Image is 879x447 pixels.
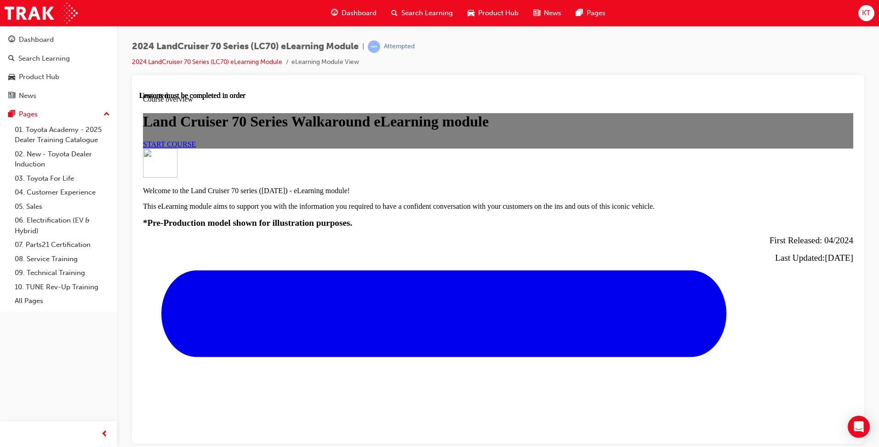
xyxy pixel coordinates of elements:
span: Product Hub [478,8,519,18]
a: 03. Toyota For Life [11,172,114,186]
img: Trak [5,3,78,23]
div: Open Intercom Messenger [848,416,870,438]
a: car-iconProduct Hub [460,4,526,23]
a: 04. Customer Experience [11,185,114,200]
a: News [4,87,114,104]
button: Pages [4,106,114,123]
div: Dashboard [19,34,54,45]
a: news-iconNews [526,4,569,23]
a: 08. Service Training [11,252,114,266]
span: car-icon [468,7,474,19]
div: Product Hub [19,72,59,82]
a: All Pages [11,294,114,308]
a: Product Hub [4,69,114,86]
div: Pages [19,109,38,120]
span: News [544,8,561,18]
span: news-icon [8,92,15,100]
span: | [362,41,364,52]
div: Search Learning [18,53,70,64]
a: START COURSE [4,49,57,57]
a: guage-iconDashboard [324,4,384,23]
strong: *Pre-Production model shown for illustration purposes. [4,126,213,136]
p: This eLearning module aims to support you with the information you required to have a confident c... [4,111,714,119]
span: car-icon [8,73,15,81]
a: 05. Sales [11,200,114,214]
span: guage-icon [8,36,15,44]
a: pages-iconPages [569,4,613,23]
a: Dashboard [4,31,114,48]
a: 07. Parts21 Certification [11,238,114,252]
span: pages-icon [576,7,583,19]
a: search-iconSearch Learning [384,4,460,23]
span: Search Learning [401,8,453,18]
span: prev-icon [101,429,108,440]
span: First Released: 04/2024 [630,144,714,154]
div: Attempted [384,42,415,51]
span: 2024 LandCruiser 70 Series (LC70) eLearning Module [132,41,359,52]
div: News [19,91,36,101]
button: DashboardSearch LearningProduct HubNews [4,29,114,106]
p: Welcome to the Land Cruiser 70 series ([DATE]) - eLearning module! [4,95,714,103]
a: 10. TUNE Rev-Up Training [11,280,114,294]
span: up-icon [103,109,110,120]
span: Dashboard [342,8,377,18]
a: 2024 LandCruiser 70 Series (LC70) eLearning Module [132,58,282,66]
span: KT [862,8,870,18]
a: 06. Electrification (EV & Hybrid) [11,213,114,238]
span: guage-icon [331,7,338,19]
span: search-icon [8,55,15,63]
a: 09. Technical Training [11,266,114,280]
span: Last Updated:[DATE] [636,161,714,171]
span: news-icon [533,7,540,19]
span: search-icon [391,7,398,19]
span: pages-icon [8,110,15,119]
span: Pages [587,8,605,18]
a: Search Learning [4,50,114,67]
a: 02. New - Toyota Dealer Induction [11,147,114,172]
h1: Land Cruiser 70 Series Walkaround eLearning module [4,22,714,39]
button: KT [858,5,874,21]
li: eLearning Module View [291,57,359,68]
a: 01. Toyota Academy - 2025 Dealer Training Catalogue [11,123,114,147]
span: learningRecordVerb_ATTEMPT-icon [368,40,380,53]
